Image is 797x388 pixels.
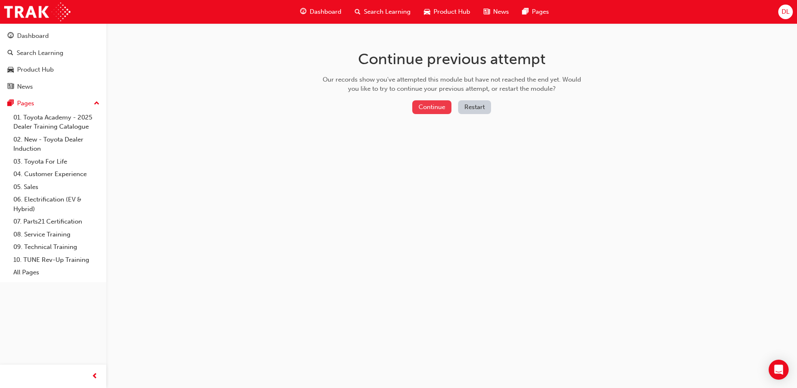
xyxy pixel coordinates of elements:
a: 05. Sales [10,181,103,194]
a: news-iconNews [477,3,516,20]
span: Product Hub [434,7,470,17]
a: 01. Toyota Academy - 2025 Dealer Training Catalogue [10,111,103,133]
a: Dashboard [3,28,103,44]
button: Pages [3,96,103,111]
button: Restart [458,100,491,114]
a: Search Learning [3,45,103,61]
a: 04. Customer Experience [10,168,103,181]
span: search-icon [8,50,13,57]
a: search-iconSearch Learning [348,3,417,20]
span: car-icon [8,66,14,74]
span: News [493,7,509,17]
span: search-icon [355,7,361,17]
span: guage-icon [8,32,14,40]
a: Product Hub [3,62,103,77]
span: Search Learning [364,7,411,17]
div: Product Hub [17,65,54,75]
div: Open Intercom Messenger [769,360,789,380]
a: 08. Service Training [10,228,103,241]
a: guage-iconDashboard [293,3,348,20]
button: DL [778,5,793,19]
span: Pages [532,7,549,17]
span: DL [782,7,789,17]
div: Dashboard [17,31,49,41]
a: car-iconProduct Hub [417,3,477,20]
button: Continue [412,100,451,114]
a: 03. Toyota For Life [10,155,103,168]
span: guage-icon [300,7,306,17]
div: Pages [17,99,34,108]
a: 07. Parts21 Certification [10,215,103,228]
span: prev-icon [92,371,98,382]
span: Dashboard [310,7,341,17]
span: pages-icon [522,7,529,17]
img: Trak [4,2,70,21]
a: 09. Technical Training [10,241,103,254]
a: pages-iconPages [516,3,556,20]
a: News [3,79,103,95]
a: 10. TUNE Rev-Up Training [10,254,103,266]
a: 06. Electrification (EV & Hybrid) [10,193,103,215]
a: 02. New - Toyota Dealer Induction [10,133,103,155]
div: Our records show you've attempted this module but have not reached the end yet. Would you like to... [320,75,584,94]
div: News [17,82,33,92]
div: Search Learning [17,48,63,58]
span: up-icon [94,98,100,109]
span: news-icon [484,7,490,17]
span: pages-icon [8,100,14,107]
a: All Pages [10,266,103,279]
span: news-icon [8,83,14,91]
h1: Continue previous attempt [320,50,584,68]
span: car-icon [424,7,430,17]
button: DashboardSearch LearningProduct HubNews [3,27,103,96]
